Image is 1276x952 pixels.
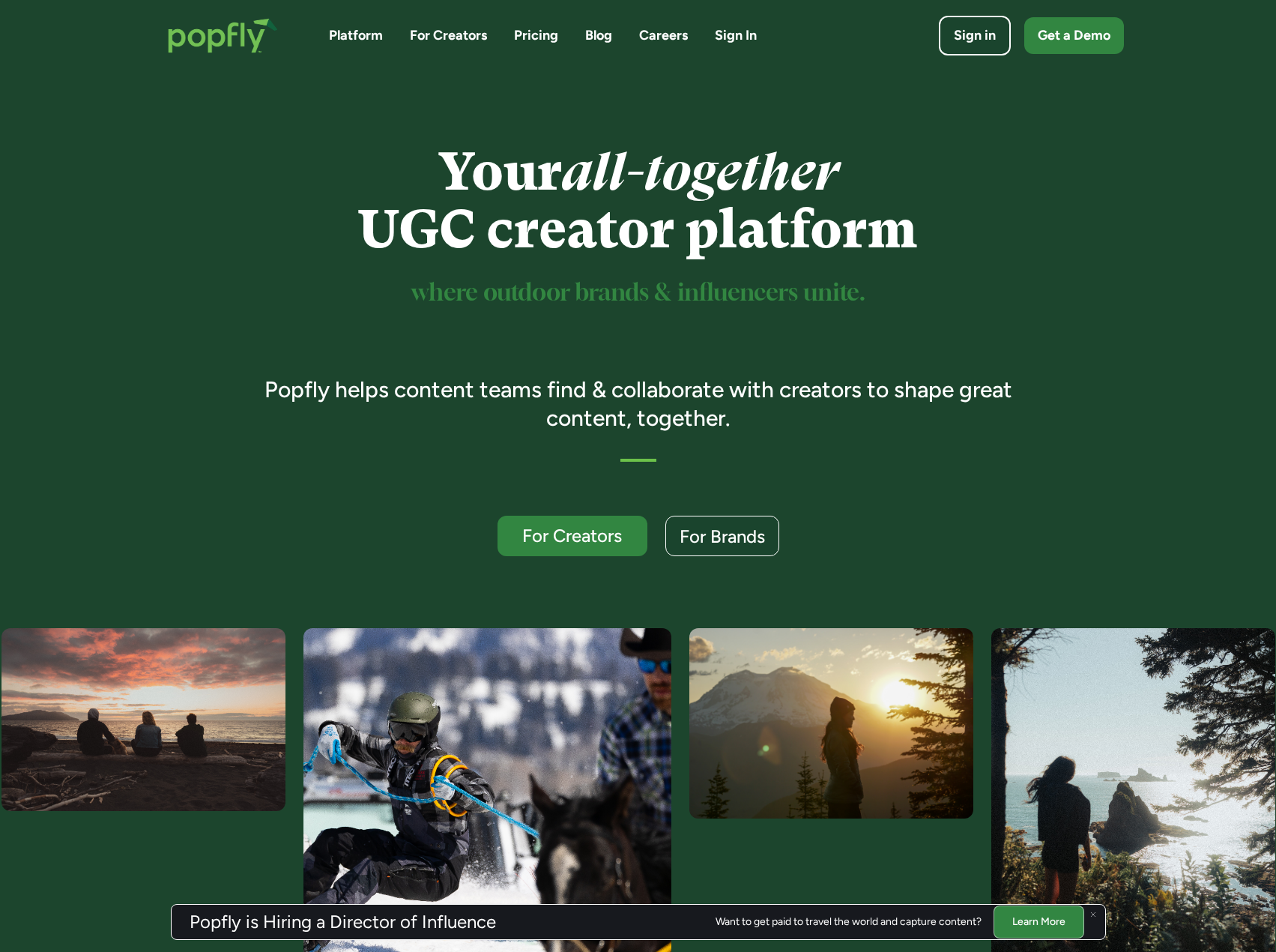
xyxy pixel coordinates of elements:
[1038,26,1110,45] div: Get a Demo
[954,26,996,45] div: Sign in
[410,26,487,45] a: For Creators
[243,376,1033,432] h3: Popfly helps content teams find & collaborate with creators to shape great content, together.
[511,526,634,545] div: For Creators
[243,143,1033,259] h1: Your UGC creator platform
[498,516,647,556] a: For Creators
[411,282,865,305] sup: where outdoor brands & influencers unite.
[665,516,779,556] a: For Brands
[715,26,757,45] a: Sign In
[562,142,838,202] em: all-together
[514,26,558,45] a: Pricing
[716,916,982,928] div: Want to get paid to travel the world and capture content?
[153,3,293,68] a: home
[639,26,688,45] a: Careers
[585,26,612,45] a: Blog
[1024,17,1124,54] a: Get a Demo
[939,16,1011,55] a: Sign in
[190,913,496,931] h3: Popfly is Hiring a Director of Influence
[329,26,383,45] a: Platform
[994,906,1084,938] a: Learn More
[680,527,765,546] div: For Brands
